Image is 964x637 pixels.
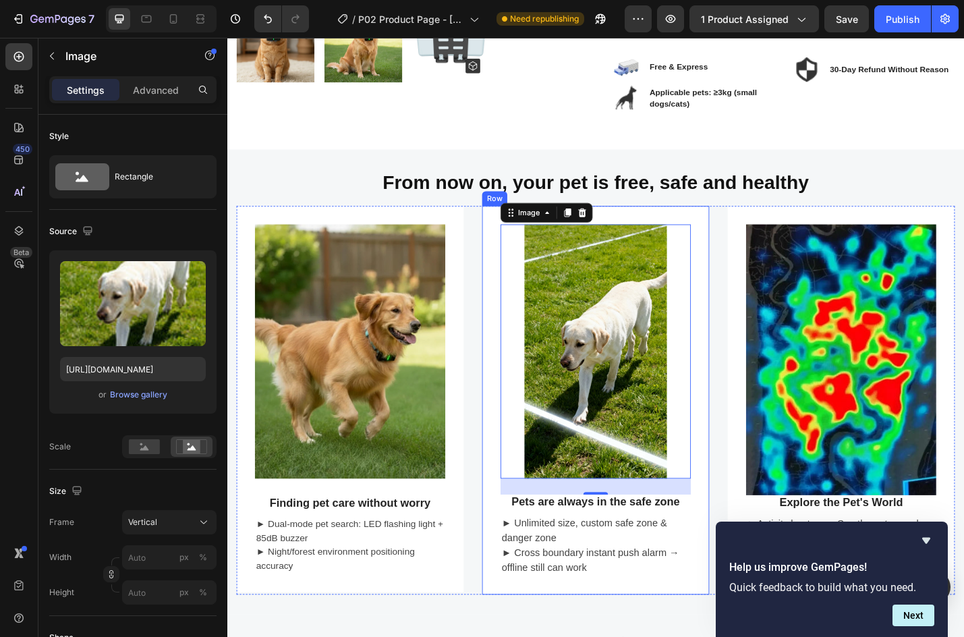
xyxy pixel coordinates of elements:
[49,441,71,453] div: Scale
[352,12,356,26] span: /
[110,389,167,401] div: Browse gallery
[199,551,207,563] div: %
[227,38,964,637] iframe: Design area
[179,551,189,563] div: px
[32,505,238,520] p: ⁠⁠⁠⁠⁠⁠⁠
[874,5,931,32] button: Publish
[886,12,919,26] div: Publish
[623,22,650,49] img: Alt Image
[729,581,934,594] p: Quick feedback to build what you need.
[60,261,206,346] img: preview-image
[115,161,197,192] div: Rectangle
[918,532,934,549] button: Hide survey
[425,53,452,80] img: Alt Image
[88,11,94,27] p: 7
[300,205,509,484] img: Alt Image
[10,247,32,258] div: Beta
[463,52,602,81] div: Rich Text Editor. Editing area: main
[300,524,509,592] div: Rich Text Editor. Editing area: main
[300,502,509,520] h3: Rich Text Editor. Editing area: main
[49,223,96,241] div: Source
[661,27,794,43] div: Rich Text Editor. Editing area: main
[47,505,223,518] span: Finding pet care without worry
[11,146,798,173] p: From now on, your pet is free, safe and healthy
[571,504,778,519] p: Explore the Pet's World
[128,516,157,528] span: Vertical
[571,559,778,575] p: ►Guide your pet to explore a better world.
[254,5,309,32] div: Undo/Redo
[5,5,101,32] button: 7
[836,13,858,25] span: Save
[195,549,211,565] button: px
[30,526,239,589] div: Rich Text Editor. Editing area: main
[179,586,189,599] div: px
[571,526,778,559] p: ►Activity heat map: See the pets usual range of activities.
[358,12,464,26] span: P02 Product Page - [DATE] 14:58:37
[49,551,72,563] label: Width
[283,171,305,183] div: Row
[729,532,934,626] div: Help us improve GemPages!
[60,357,206,381] input: https://example.com/image.jpg
[49,130,69,142] div: Style
[109,388,168,401] button: Browse gallery
[302,526,508,558] p: ► Unlimited size, custom safe zone & danger zone
[302,503,508,518] p: Pets are always in the safe zone
[176,584,192,601] button: %
[317,186,346,198] div: Image
[49,482,85,501] div: Size
[199,586,207,599] div: %
[662,28,793,42] p: 30-Day Refund Without Reason
[67,83,105,97] p: Settings
[122,510,217,534] button: Vertical
[464,53,600,80] p: Applicable pets: ≥3kg (small dogs/cats)
[689,5,819,32] button: 1 product assigned
[122,545,217,570] input: px%
[570,205,779,502] img: Alt Image
[49,516,74,528] label: Frame
[892,605,934,626] button: Next question
[729,559,934,576] h2: Help us improve GemPages!
[195,584,211,601] button: px
[701,12,789,26] span: 1 product assigned
[510,13,579,25] span: Need republishing
[30,503,239,521] h3: Rich Text Editor. Editing area: main
[32,527,238,588] p: ► Dual-mode pet search: LED flashing light + 85dB buzzer ► Night/forest environment positioning a...
[133,83,179,97] p: Advanced
[176,549,192,565] button: %
[122,580,217,605] input: px%
[570,503,779,520] h3: Rich Text Editor. Editing area: main
[65,48,180,64] p: Image
[10,144,799,174] h2: Rich Text Editor. Editing area: main
[49,586,74,599] label: Height
[570,525,779,576] div: Rich Text Editor. Editing area: main
[302,558,508,590] p: ► Cross boundary instant push alarm → offline still can work
[30,205,239,484] img: Alt Image
[824,5,869,32] button: Save
[13,144,32,155] div: 450
[98,387,107,403] span: or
